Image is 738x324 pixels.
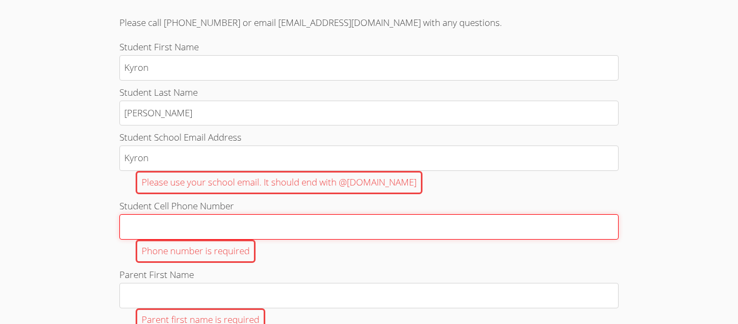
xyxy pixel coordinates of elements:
[119,55,619,81] input: Student First Name
[119,146,619,171] input: Student School Email AddressPlease use your school email. It should end with @[DOMAIN_NAME]
[136,171,422,194] div: Please use your school email. It should end with @[DOMAIN_NAME]
[119,86,198,98] span: Student Last Name
[119,131,241,143] span: Student School Email Address
[119,283,619,308] input: Parent First NameParent first name is required
[119,268,194,281] span: Parent First Name
[119,214,619,240] input: Student Cell Phone NumberPhone number is required
[119,41,199,53] span: Student First Name
[119,101,619,126] input: Student Last Name
[136,240,256,263] div: Phone number is required
[119,200,234,212] span: Student Cell Phone Number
